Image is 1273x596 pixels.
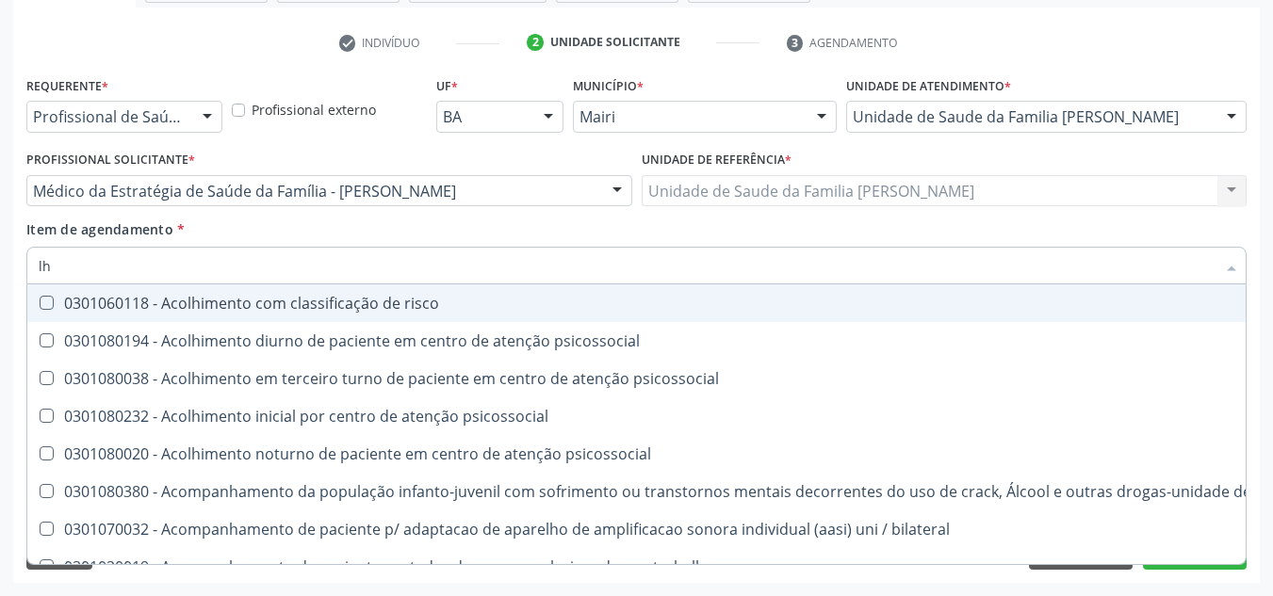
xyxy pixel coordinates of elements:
span: Mairi [579,107,798,126]
label: Requerente [26,72,108,101]
span: Item de agendamento [26,220,173,238]
label: Unidade de atendimento [846,72,1011,101]
span: Unidade de Saude da Familia [PERSON_NAME] [853,107,1208,126]
label: Profissional externo [252,100,376,120]
span: Profissional de Saúde [33,107,184,126]
label: UF [436,72,458,101]
input: Buscar por procedimentos [39,247,1216,284]
div: Unidade solicitante [550,34,680,51]
label: Profissional Solicitante [26,146,195,175]
label: Município [573,72,644,101]
div: 2 [527,34,544,51]
label: Unidade de referência [642,146,792,175]
span: Médico da Estratégia de Saúde da Família - [PERSON_NAME] [33,182,594,201]
span: BA [443,107,525,126]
